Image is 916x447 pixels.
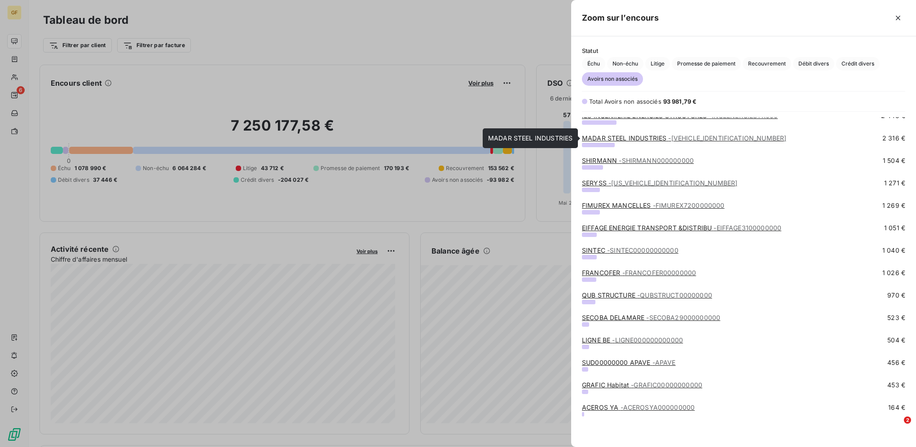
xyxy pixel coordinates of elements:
span: - SINTEC00000000000 [607,246,678,254]
span: 1 026 € [882,268,905,277]
span: - EIFFAGE3100000000 [713,224,781,232]
button: Recouvrement [743,57,791,70]
span: - SECOBA29000000000 [646,314,720,321]
span: 1 271 € [884,179,905,188]
button: Litige [645,57,670,70]
a: QUB STRUCTURE [582,291,712,299]
a: SINTEC [582,246,678,254]
span: 504 € [887,336,905,345]
span: Statut [582,47,905,54]
a: SHIRMANN [582,157,694,164]
span: - APAVE [652,359,676,366]
span: - [VEHICLE_IDENTIFICATION_NUMBER] [668,134,786,142]
button: Promesse de paiement [672,57,741,70]
iframe: Intercom live chat [885,416,907,438]
span: Total Avoirs non associés [589,98,661,105]
button: Avoirs non associés [582,72,643,86]
div: grid [571,117,916,436]
a: SERYSS [582,179,737,187]
span: - GRAFIC00000000000 [631,381,702,389]
span: 1 269 € [882,201,905,210]
span: 1 504 € [883,156,905,165]
span: 1 051 € [884,223,905,232]
span: 93 981,79 € [663,98,697,105]
span: 164 € [888,403,905,412]
span: 1 040 € [882,246,905,255]
a: SECOBA DELAMARE [582,314,720,321]
button: Non-échu [607,57,643,70]
span: - SHIRMANN000000000 [619,157,694,164]
span: - QUBSTRUCT00000000 [637,291,712,299]
a: FRANCOFER [582,269,696,276]
button: Débit divers [793,57,834,70]
span: - [US_VEHICLE_IDENTIFICATION_NUMBER] [608,179,737,187]
span: - FIMUREX7200000000 [653,202,725,209]
a: GRAFIC Habitat [582,381,702,389]
h5: Zoom sur l’encours [582,12,659,24]
span: 453 € [887,381,905,390]
span: - LIGNE000000000000 [612,336,683,344]
a: FIMUREX MANCELLES [582,202,724,209]
span: 970 € [887,291,905,300]
button: Échu [582,57,605,70]
span: 2 [904,416,911,424]
span: - INGEENERGIESTR000 [709,112,778,119]
span: - FRANCOFER00000000 [622,269,696,276]
a: EIFFAGE ENERGIE TRANSPORT &DISTRIBU [582,224,781,232]
span: - ACEROSYA000000000 [621,403,695,411]
span: 523 € [887,313,905,322]
a: SUD00000000 APAVE [582,359,676,366]
span: 456 € [887,358,905,367]
span: 2 443 € [881,111,905,120]
a: LIGNE BE [582,336,683,344]
a: IES INGENIIERIE ENERGIES STRUCTURES [582,112,778,119]
span: 2 316 € [882,134,905,143]
button: Crédit divers [836,57,880,70]
a: MADAR STEEL INDUSTRIES [582,134,786,142]
span: MADAR STEEL INDUSTRIES [488,134,572,142]
a: ACEROS YA [582,403,695,411]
